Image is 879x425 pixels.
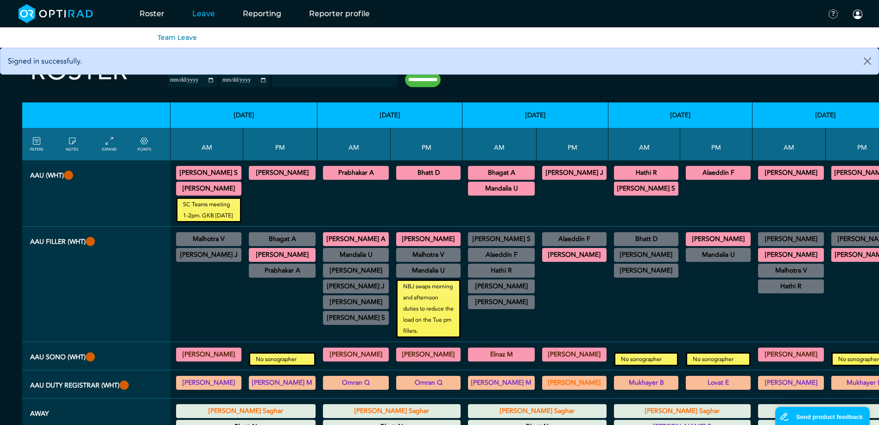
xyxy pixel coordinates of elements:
[22,370,171,399] th: AAU Duty Registrar (WHT)
[758,232,824,246] div: CT Trauma & Urgent/MRI Trauma & Urgent 08:30 - 13:30
[469,297,533,308] summary: [PERSON_NAME]
[324,265,387,276] summary: [PERSON_NAME]
[176,404,316,418] div: Annual Leave 00:00 - 23:59
[171,128,243,160] th: AM
[177,377,240,388] summary: [PERSON_NAME]
[30,56,128,87] h2: Roster
[608,128,680,160] th: AM
[469,281,533,292] summary: [PERSON_NAME]
[396,348,461,362] div: General US 13:30 - 18:30
[469,406,605,417] summary: [PERSON_NAME] Saghar
[615,183,677,194] summary: [PERSON_NAME] S
[614,376,678,390] div: Various levels of experience 08:30 - 13:30
[544,167,605,178] summary: [PERSON_NAME] J
[468,295,535,309] div: ImE Lead till 1/4/2026 11:30 - 15:30
[468,166,535,180] div: CT Trauma & Urgent/MRI Trauma & Urgent 08:30 - 13:30
[250,377,314,388] summary: [PERSON_NAME] M
[686,248,751,262] div: CT Trauma & Urgent/MRI Trauma & Urgent 13:30 - 18:30
[323,376,389,390] div: Various levels of experience 08:30 - 13:30
[614,404,751,418] div: Annual Leave 00:00 - 23:59
[398,167,459,178] summary: Bhatt D
[468,376,535,390] div: Various levels of experience 08:30 - 13:30
[398,377,459,388] summary: Omran Q
[758,248,824,262] div: CT Trauma & Urgent/MRI Trauma & Urgent 08:30 - 13:30
[249,232,316,246] div: General CT/General MRI/General XR 13:30 - 15:00
[22,342,171,370] th: AAU Sono (WHT)
[759,377,822,388] summary: [PERSON_NAME]
[398,265,459,276] summary: Mandalia U
[759,167,822,178] summary: [PERSON_NAME]
[759,265,822,276] summary: Malhotra V
[468,232,535,246] div: Breast 08:00 - 11:00
[102,136,117,152] a: collapse/expand entries
[615,265,677,276] summary: [PERSON_NAME]
[324,377,387,388] summary: Omran Q
[469,249,533,260] summary: Alaeddin F
[324,281,387,292] summary: [PERSON_NAME] J
[176,248,241,262] div: General CT/General MRI/General XR 11:30 - 13:30
[158,33,197,42] a: Team Leave
[468,264,535,278] div: US General Paediatric 09:30 - 13:00
[687,234,749,245] summary: [PERSON_NAME]
[468,348,535,362] div: General US 08:30 - 13:00
[396,232,461,246] div: CT Trauma & Urgent/MRI Trauma & Urgent 13:30 - 18:30
[468,182,535,196] div: CT Trauma & Urgent/MRI Trauma & Urgent 08:30 - 13:30
[22,227,171,342] th: AAU FILLER (WHT)
[544,249,605,260] summary: [PERSON_NAME]
[30,136,43,152] a: FILTERS
[323,248,389,262] div: US Diagnostic MSK/US Interventional MSK/US General Adult 09:00 - 12:00
[391,128,462,160] th: PM
[250,167,314,178] summary: [PERSON_NAME]
[758,376,824,390] div: Various levels of experience 08:30 - 13:30
[176,232,241,246] div: General US/US Diagnostic MSK/US Gynaecology/US Interventional H&N/US Interventional MSK/US Interv...
[687,249,749,260] summary: Mandalia U
[615,167,677,178] summary: Hathi R
[243,128,317,160] th: PM
[249,264,316,278] div: CT Cardiac 13:30 - 17:00
[324,297,387,308] summary: [PERSON_NAME]
[324,312,387,324] summary: [PERSON_NAME] S
[323,264,389,278] div: US Head & Neck/US Interventional H&N 09:15 - 12:15
[542,232,607,246] div: General US 13:00 - 16:30
[614,232,678,246] div: CT Trauma & Urgent/MRI Trauma & Urgent 08:30 - 13:30
[686,232,751,246] div: CT Trauma & Urgent/MRI Trauma & Urgent 13:30 - 18:30
[324,406,459,417] summary: [PERSON_NAME] Saghar
[177,199,240,221] small: SC Teams meeting 1-2pm. GKB [DATE]
[615,377,677,388] summary: Mukhayer B
[537,128,608,160] th: PM
[323,166,389,180] div: CT Trauma & Urgent/MRI Trauma & Urgent 08:30 - 13:30
[542,166,607,180] div: CT Trauma & Urgent/MRI Trauma & Urgent 13:30 - 18:30
[177,406,314,417] summary: [PERSON_NAME] Saghar
[138,136,151,152] a: collapse/expand expected points
[396,376,461,390] div: Exact role to be defined 13:30 - 18:30
[19,4,93,23] img: brand-opti-rad-logos-blue-and-white-d2f68631ba2948856bd03f2d395fb146ddc8fb01b4b6e9315ea85fa773367...
[759,234,822,245] summary: [PERSON_NAME]
[758,166,824,180] div: CT Trauma & Urgent/MRI Trauma & Urgent 08:30 - 13:30
[614,248,678,262] div: Off Site 08:30 - 13:30
[686,376,751,390] div: Exact role to be defined 13:30 - 18:30
[249,248,316,262] div: CT Trauma & Urgent/MRI Trauma & Urgent 13:30 - 18:30
[856,48,879,74] button: Close
[171,102,317,128] th: [DATE]
[176,182,241,196] div: CT Trauma & Urgent/MRI Trauma & Urgent 08:30 - 13:30
[614,182,678,196] div: CT Trauma & Urgent/MRI Trauma & Urgent 08:30 - 13:30
[398,349,459,360] summary: [PERSON_NAME]
[250,249,314,260] summary: [PERSON_NAME]
[686,166,751,180] div: CT Trauma & Urgent/MRI Trauma & Urgent 13:30 - 18:30
[462,102,608,128] th: [DATE]
[542,376,607,390] div: Exact role to be defined 13:30 - 18:30
[396,248,461,262] div: CT Trauma & Urgent/MRI Trauma & Urgent 13:30 - 18:30
[323,232,389,246] div: CT Trauma & Urgent/MRI Trauma & Urgent 08:30 - 13:30
[323,311,389,325] div: General CT/General MRI/General XR 10:00 - 12:00
[317,128,391,160] th: AM
[250,234,314,245] summary: Bhagat A
[759,281,822,292] summary: Hathi R
[177,183,240,194] summary: [PERSON_NAME]
[324,167,387,178] summary: Prabhakar A
[468,248,535,262] div: CT Trauma & Urgent/MRI Trauma & Urgent 09:30 - 13:00
[608,102,753,128] th: [DATE]
[177,249,240,260] summary: [PERSON_NAME] J
[324,349,387,360] summary: [PERSON_NAME]
[758,279,824,293] div: General CT 11:00 - 12:00
[759,349,822,360] summary: [PERSON_NAME]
